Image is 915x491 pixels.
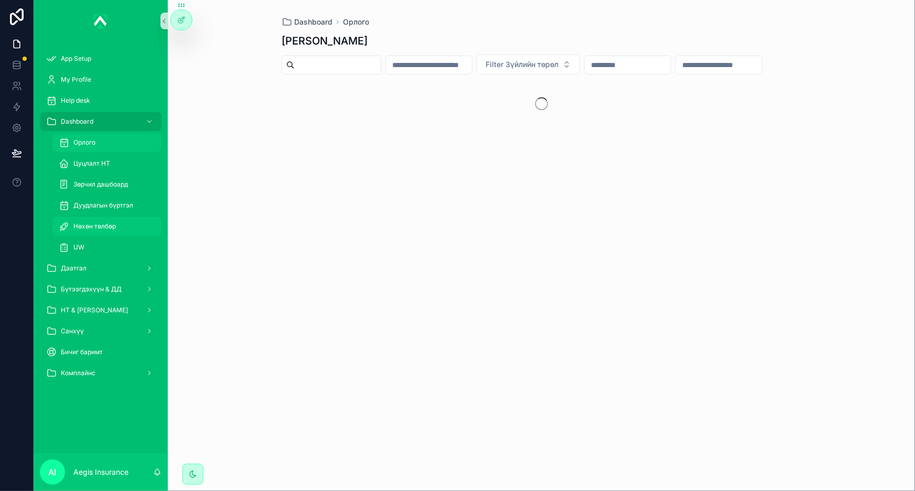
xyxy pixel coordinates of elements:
[40,322,162,341] a: Санхүү
[40,259,162,278] a: Даатгал
[40,112,162,131] a: Dashboard
[40,364,162,383] a: Комплайнс
[477,54,580,74] button: Select Button
[61,285,122,293] span: Бүтээгдэхүүн & ДД
[40,301,162,320] a: НТ & [PERSON_NAME]
[282,17,332,27] a: Dashboard
[73,138,95,147] span: Орлого
[61,264,87,272] span: Даатгал
[282,34,368,48] h1: [PERSON_NAME]
[61,306,128,314] span: НТ & [PERSON_NAME]
[40,70,162,89] a: My Profile
[52,154,162,173] a: Цуцлалт НТ
[73,201,133,210] span: Дуудлагын бүртгэл
[40,91,162,110] a: Help desk
[73,467,128,477] p: Aegis Insurance
[40,280,162,299] a: Бүтээгдэхүүн & ДД
[93,13,108,29] img: App logo
[52,196,162,215] a: Дуудлагын бүртгэл
[343,17,369,27] a: Орлого
[40,49,162,68] a: App Setup
[61,96,90,105] span: Help desk
[73,243,84,252] span: UW
[40,343,162,362] a: Бичиг баримт
[52,175,162,194] a: Зөрчил дашбоард
[294,17,332,27] span: Dashboard
[486,59,558,70] span: Filter Зүйлийн төрөл
[61,75,91,84] span: My Profile
[73,222,116,231] span: Нөхөн төлбөр
[73,180,128,189] span: Зөрчил дашбоард
[49,466,57,478] span: AI
[61,54,91,63] span: App Setup
[52,238,162,257] a: UW
[61,348,103,356] span: Бичиг баримт
[34,42,168,396] div: scrollable content
[61,117,93,126] span: Dashboard
[73,159,110,168] span: Цуцлалт НТ
[61,327,84,335] span: Санхүү
[52,217,162,236] a: Нөхөн төлбөр
[52,133,162,152] a: Орлого
[61,369,95,377] span: Комплайнс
